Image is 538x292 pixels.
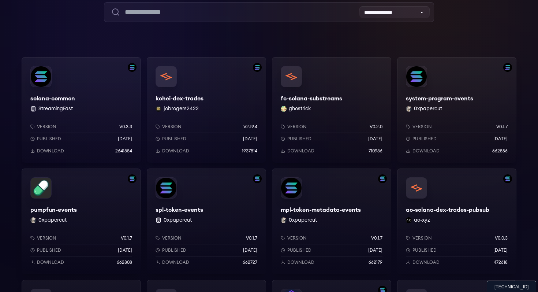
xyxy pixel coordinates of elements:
p: Version [287,124,307,130]
p: Published [162,136,186,142]
p: v0.3.3 [119,124,132,130]
a: Filter by solana networkpumpfun-eventspumpfun-events0xpapercut 0xpapercutVersionv0.1.7Published[D... [22,169,141,274]
p: 662179 [369,259,382,265]
p: v0.2.0 [370,124,382,130]
p: Version [162,235,182,241]
p: Download [162,148,189,154]
img: Filter by solana network [253,174,262,183]
a: Filter by solana networkspl-token-eventsspl-token-events 0xpapercutVersionv0.1.7Published[DATE]Do... [147,169,266,274]
p: Download [412,259,440,265]
p: Version [37,124,56,130]
p: [DATE] [368,247,382,253]
p: Download [37,148,64,154]
a: Filter by solana networkkohei-dex-tradeskohei-dex-tradesjobrogers2422 jobrogers2422Versionv2.19.4... [147,57,266,163]
p: Version [162,124,182,130]
p: [DATE] [243,247,257,253]
p: v0.1.7 [121,235,132,241]
p: v0.0.3 [495,235,508,241]
button: ghostrick [289,105,311,112]
button: jobrogers2422 [164,105,199,112]
span: [TECHNICAL_ID] [494,284,528,289]
p: Published [287,136,311,142]
p: Published [412,247,437,253]
a: Filter by solana networkmpl-token-metadata-eventsmpl-token-metadata-events0xpapercut 0xpapercutVe... [272,169,391,274]
p: Download [37,259,64,265]
p: 662727 [243,259,257,265]
p: [DATE] [118,136,132,142]
p: 662808 [117,259,132,265]
p: 662856 [492,148,508,154]
p: Download [287,148,314,154]
p: Published [162,247,186,253]
a: fc-solana-substreamsfc-solana-substreamsghostrick ghostrickVersionv0.2.0Published[DATE]Download71... [272,57,391,163]
button: ao-xyz [414,217,430,224]
p: 2641884 [115,148,132,154]
p: 1937814 [242,148,257,154]
a: Filter by solana networksystem-program-eventssystem-program-events0xpapercut 0xpapercutVersionv0.... [397,57,516,163]
p: 472618 [494,259,508,265]
p: Published [37,247,61,253]
p: Download [162,259,189,265]
p: [DATE] [243,136,257,142]
img: Filter by solana network [253,63,262,72]
p: Published [287,247,311,253]
button: 0xpapercut [414,105,442,112]
p: [DATE] [368,136,382,142]
img: Filter by solana network [503,63,512,72]
a: Filter by solana networksolana-commonsolana-common StreamingFastVersionv0.3.3Published[DATE]Downl... [22,57,141,163]
p: Download [287,259,314,265]
button: 0xpapercut [38,217,67,224]
button: 0xpapercut [164,217,192,224]
p: v2.19.4 [243,124,257,130]
p: v0.1.7 [496,124,508,130]
p: [DATE] [118,247,132,253]
p: Published [37,136,61,142]
p: [DATE] [493,136,508,142]
p: [DATE] [493,247,508,253]
p: 710986 [369,148,382,154]
button: 0xpapercut [289,217,317,224]
img: Filter by solana network [378,174,387,183]
p: Version [37,235,56,241]
button: StreamingFast [38,105,73,112]
img: Filter by solana network [128,174,137,183]
img: Filter by solana network [128,63,137,72]
p: Download [412,148,440,154]
p: v0.1.7 [371,235,382,241]
p: Version [412,124,432,130]
img: Filter by solana network [503,174,512,183]
p: Version [412,235,432,241]
a: Filter by solana networkao-solana-dex-trades-pubsubao-solana-dex-trades-pubsubao-xyz ao-xyzVersio... [397,169,516,274]
p: Version [287,235,307,241]
p: Published [412,136,437,142]
p: v0.1.7 [246,235,257,241]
